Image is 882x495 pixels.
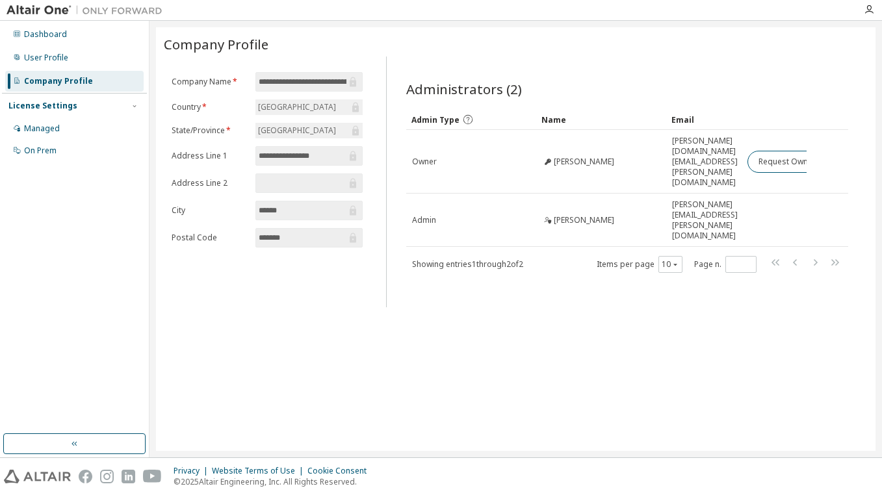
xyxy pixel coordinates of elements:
div: Website Terms of Use [212,466,307,476]
div: User Profile [24,53,68,63]
span: [PERSON_NAME][EMAIL_ADDRESS][PERSON_NAME][DOMAIN_NAME] [672,199,738,241]
img: instagram.svg [100,470,114,483]
div: [GEOGRAPHIC_DATA] [255,123,362,138]
span: Items per page [597,256,682,273]
div: Managed [24,123,60,134]
p: © 2025 Altair Engineering, Inc. All Rights Reserved. [174,476,374,487]
label: City [172,205,248,216]
label: Address Line 1 [172,151,248,161]
span: Admin Type [411,114,460,125]
div: Email [671,109,736,130]
div: Dashboard [24,29,67,40]
div: On Prem [24,146,57,156]
button: Request Owner Change [747,151,857,173]
span: [PERSON_NAME] [554,215,614,225]
span: Owner [412,157,437,167]
label: Company Name [172,77,248,87]
div: [GEOGRAPHIC_DATA] [256,100,338,114]
div: Privacy [174,466,212,476]
span: Page n. [694,256,757,273]
img: Altair One [6,4,169,17]
div: License Settings [8,101,77,111]
button: 10 [662,259,679,270]
label: Postal Code [172,233,248,243]
span: [PERSON_NAME] [554,157,614,167]
span: Administrators (2) [406,80,522,98]
span: [PERSON_NAME][DOMAIN_NAME][EMAIL_ADDRESS][PERSON_NAME][DOMAIN_NAME] [672,136,738,188]
img: linkedin.svg [122,470,135,483]
img: facebook.svg [79,470,92,483]
div: Company Profile [24,76,93,86]
label: Country [172,102,248,112]
img: altair_logo.svg [4,470,71,483]
label: Address Line 2 [172,178,248,188]
div: Cookie Consent [307,466,374,476]
span: Showing entries 1 through 2 of 2 [412,259,523,270]
img: youtube.svg [143,470,162,483]
label: State/Province [172,125,248,136]
span: Company Profile [164,35,268,53]
span: Admin [412,215,436,225]
div: [GEOGRAPHIC_DATA] [256,123,338,138]
div: Name [541,109,661,130]
div: [GEOGRAPHIC_DATA] [255,99,362,115]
